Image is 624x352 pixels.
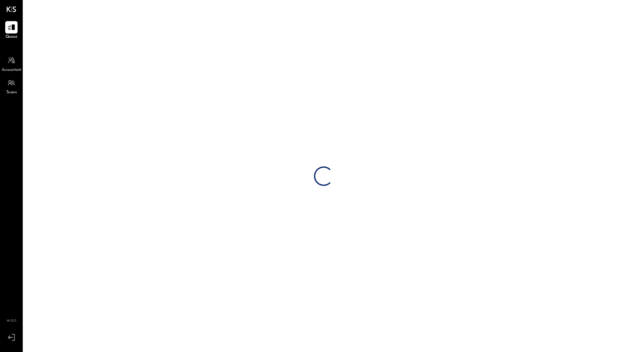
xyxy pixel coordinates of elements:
a: Accountant [0,54,22,73]
span: Teams [6,90,17,96]
a: Teams [0,77,22,96]
span: Queue [6,34,18,40]
span: Accountant [2,67,21,73]
a: Queue [0,21,22,40]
